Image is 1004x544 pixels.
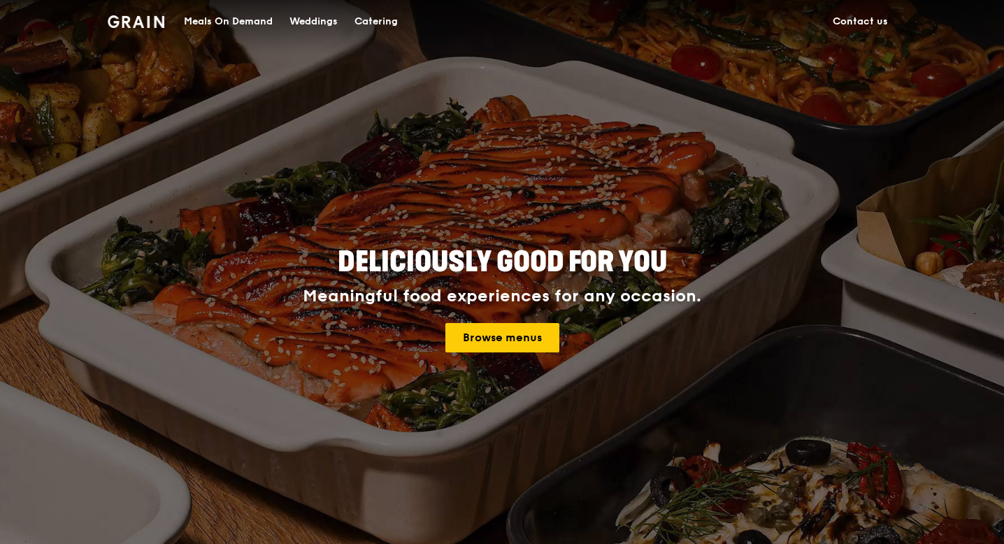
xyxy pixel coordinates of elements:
div: Meals On Demand [184,1,273,43]
a: Contact us [824,1,896,43]
div: Weddings [289,1,338,43]
span: Deliciously good for you [338,245,667,279]
a: Catering [346,1,406,43]
img: Grain [108,15,164,28]
div: Catering [354,1,398,43]
a: Weddings [281,1,346,43]
a: Browse menus [445,323,559,352]
div: Meaningful food experiences for any occasion. [250,287,754,306]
